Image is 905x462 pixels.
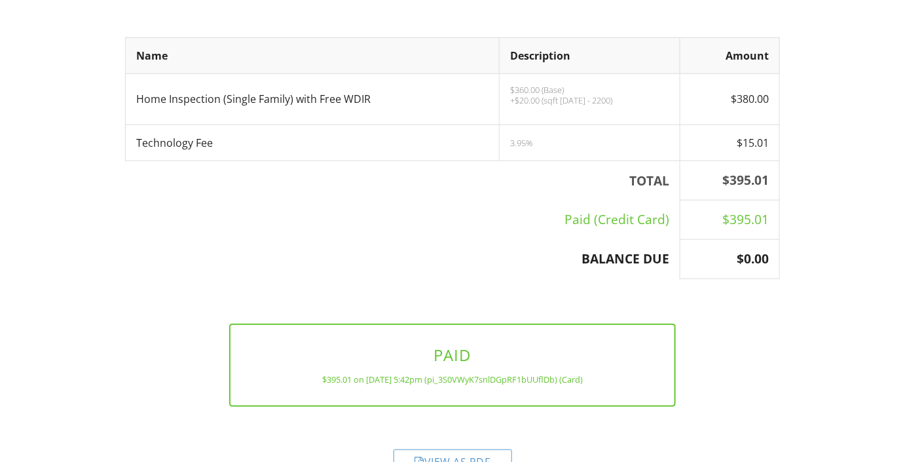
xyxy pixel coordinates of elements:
td: $395.01 [680,201,780,240]
th: $395.01 [680,161,780,201]
th: BALANCE DUE [126,240,680,279]
div: 3.95% [510,138,669,148]
td: $15.01 [680,125,780,161]
td: Technology Fee [126,125,500,161]
h3: PAID [251,346,654,364]
td: Home Inspection (Single Family) with Free WDIR [126,74,500,125]
th: Name [126,37,500,73]
p: $360.00 (Base) +$20.00 (sqft [DATE] - 2200) [510,85,669,106]
th: TOTAL [126,161,680,201]
th: Amount [680,37,780,73]
td: Paid (Credit Card) [126,201,680,240]
th: $0.00 [680,240,780,279]
td: $380.00 [680,74,780,125]
div: $395.01 on [DATE] 5:42pm (pi_3S0VWyK7snlDGpRF1bUUflDb) (Card) [251,374,654,385]
th: Description [500,37,680,73]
